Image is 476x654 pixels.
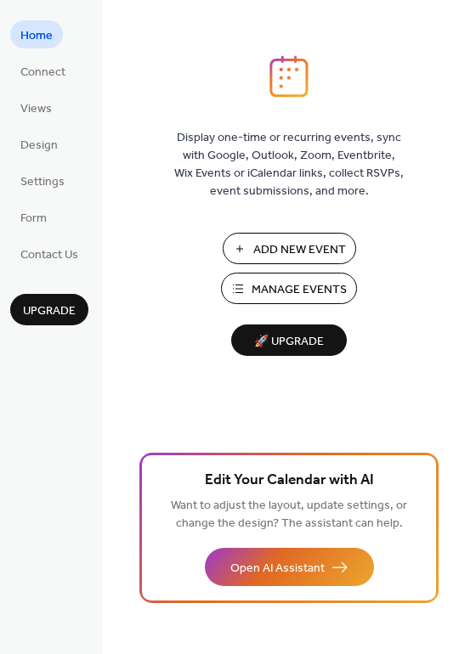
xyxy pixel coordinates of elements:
[20,137,58,155] span: Design
[174,129,404,200] span: Display one-time or recurring events, sync with Google, Outlook, Zoom, Eventbrite, Wix Events or ...
[252,281,347,299] span: Manage Events
[205,469,374,493] span: Edit Your Calendar with AI
[20,173,65,191] span: Settings
[10,130,68,158] a: Design
[171,494,407,535] span: Want to adjust the layout, update settings, or change the design? The assistant can help.
[10,203,57,231] a: Form
[23,302,76,320] span: Upgrade
[10,294,88,325] button: Upgrade
[221,273,357,304] button: Manage Events
[231,324,347,356] button: 🚀 Upgrade
[20,210,47,228] span: Form
[269,55,309,98] img: logo_icon.svg
[20,246,78,264] span: Contact Us
[10,20,63,48] a: Home
[20,64,65,82] span: Connect
[230,560,325,578] span: Open AI Assistant
[20,27,53,45] span: Home
[20,100,52,118] span: Views
[253,241,346,259] span: Add New Event
[241,330,337,353] span: 🚀 Upgrade
[10,93,62,121] a: Views
[10,240,88,268] a: Contact Us
[10,57,76,85] a: Connect
[205,548,374,586] button: Open AI Assistant
[10,166,75,195] a: Settings
[223,233,356,264] button: Add New Event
